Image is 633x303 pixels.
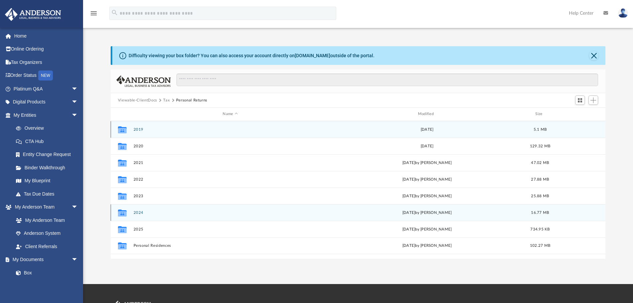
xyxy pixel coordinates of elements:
a: Binder Walkthrough [9,161,88,174]
span: arrow_drop_down [71,95,85,109]
button: Tax [163,97,170,103]
a: Tax Due Dates [9,187,88,201]
a: Box [9,266,81,279]
div: id [556,111,603,117]
div: NEW [38,71,53,80]
a: Tax Organizers [5,56,88,69]
a: menu [90,13,98,17]
div: Difficulty viewing your box folder? You can also access your account directly on outside of the p... [129,52,374,59]
button: 2019 [133,127,327,132]
img: Anderson Advisors Platinum Portal [3,8,63,21]
span: arrow_drop_down [71,82,85,96]
a: My Entitiesarrow_drop_down [5,108,88,122]
span: arrow_drop_down [71,253,85,267]
div: [DATE] by [PERSON_NAME] [330,176,524,182]
span: 5.1 MB [533,127,547,131]
i: menu [90,9,98,17]
button: 2021 [133,161,327,165]
div: Size [527,111,553,117]
button: 2024 [133,211,327,215]
button: 2025 [133,227,327,231]
span: arrow_drop_down [71,201,85,214]
button: 2023 [133,194,327,198]
button: Add [588,95,598,105]
div: grid [111,121,606,259]
span: 25.88 MB [531,194,549,198]
button: Personal Residences [133,243,327,248]
input: Search files and folders [176,74,598,86]
a: Online Ordering [5,43,88,56]
div: [DATE] by [PERSON_NAME] [330,160,524,166]
a: My Anderson Team [9,214,81,227]
a: Platinum Q&Aarrow_drop_down [5,82,88,95]
button: 2022 [133,177,327,182]
a: Client Referrals [9,240,85,253]
a: [DOMAIN_NAME] [295,53,330,58]
div: [DATE] by [PERSON_NAME] [330,243,524,249]
span: 129.32 MB [530,144,550,148]
a: My Blueprint [9,174,85,188]
a: CTA Hub [9,135,88,148]
button: 2020 [133,144,327,148]
span: 734.95 KB [530,227,550,231]
span: 27.88 MB [531,177,549,181]
a: Meeting Minutes [9,279,85,293]
button: Switch to Grid View [575,95,585,105]
div: [DATE] [330,143,524,149]
a: Order StatusNEW [5,69,88,82]
div: [DATE] by [PERSON_NAME] [330,210,524,216]
span: 47.02 MB [531,161,549,164]
span: 102.27 MB [530,244,550,247]
div: Name [133,111,327,117]
a: My Anderson Teamarrow_drop_down [5,201,85,214]
button: Viewable-ClientDocs [118,97,157,103]
div: id [114,111,130,117]
a: Entity Change Request [9,148,88,161]
div: [DATE] [330,126,524,132]
div: Modified [330,111,524,117]
i: search [111,9,118,16]
a: Anderson System [9,227,85,240]
a: My Documentsarrow_drop_down [5,253,85,266]
button: Close [589,51,598,60]
img: User Pic [618,8,628,18]
a: Overview [9,122,88,135]
div: [DATE] by [PERSON_NAME] [330,226,524,232]
a: Home [5,29,88,43]
span: arrow_drop_down [71,108,85,122]
div: [DATE] by [PERSON_NAME] [330,193,524,199]
button: Personal Returns [176,97,207,103]
span: 16.77 MB [531,211,549,214]
a: Digital Productsarrow_drop_down [5,95,88,109]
